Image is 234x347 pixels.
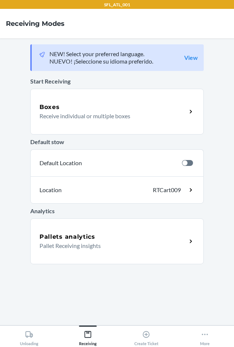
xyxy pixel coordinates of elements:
[39,241,181,250] p: Pallet Receiving insights
[39,186,127,194] p: Location
[49,50,153,58] p: NEW! Select your preferred language.
[49,58,153,65] p: NUEVO! ¡Seleccione su idioma preferido.
[39,159,176,167] p: Default Location
[133,186,181,194] p: RTCart009
[30,207,204,215] p: Analytics
[30,77,204,86] p: Start Receiving
[79,327,97,346] div: Receiving
[6,19,65,28] h4: Receiving Modes
[117,326,176,346] button: Create Ticket
[20,327,38,346] div: Unloading
[134,327,158,346] div: Create Ticket
[30,176,204,204] a: LocationRTCart009
[39,112,181,120] p: Receive individual or multiple boxes
[30,218,204,264] a: Pallets analyticsPallet Receiving insights
[30,89,204,135] a: BoxesReceive individual or multiple boxes
[59,326,117,346] button: Receiving
[104,1,130,8] p: SFL_ATL_001
[184,54,198,61] a: View
[200,327,210,346] div: More
[39,103,60,112] h5: Boxes
[39,232,95,241] h5: Pallets analytics
[30,137,204,146] p: Default stow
